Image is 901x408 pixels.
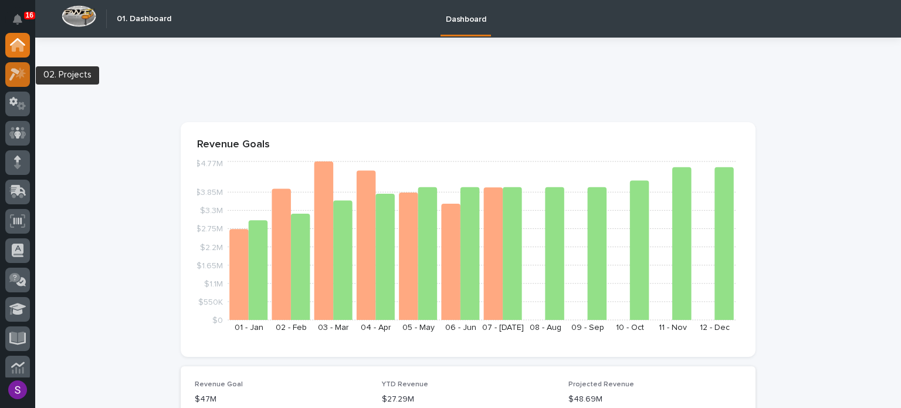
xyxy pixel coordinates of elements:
tspan: $3.85M [195,188,223,197]
h2: 01. Dashboard [117,14,171,24]
button: Notifications [5,7,30,32]
text: 12 - Dec [700,323,730,332]
tspan: $1.65M [197,261,223,269]
text: 04 - Apr [361,323,391,332]
tspan: $2.2M [200,243,223,251]
tspan: $0 [212,316,223,325]
span: Revenue Goal [195,381,243,388]
text: 02 - Feb [276,323,307,332]
text: 01 - Jan [235,323,263,332]
text: 05 - May [402,323,435,332]
p: $27.29M [382,393,555,406]
text: 10 - Oct [616,323,644,332]
tspan: $550K [198,298,223,306]
text: 09 - Sep [571,323,604,332]
p: 16 [26,11,33,19]
text: 03 - Mar [318,323,349,332]
text: 11 - Nov [659,323,687,332]
tspan: $4.77M [195,160,223,168]
text: 08 - Aug [530,323,561,332]
tspan: $2.75M [196,225,223,233]
tspan: $3.3M [200,207,223,215]
span: YTD Revenue [382,381,428,388]
text: 07 - [DATE] [482,323,524,332]
img: Workspace Logo [62,5,96,27]
div: Notifications16 [15,14,30,33]
p: $47M [195,393,368,406]
tspan: $1.1M [204,279,223,288]
p: Revenue Goals [197,139,739,151]
span: Projected Revenue [568,381,634,388]
button: users-avatar [5,377,30,402]
text: 06 - Jun [445,323,476,332]
p: $48.69M [568,393,741,406]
